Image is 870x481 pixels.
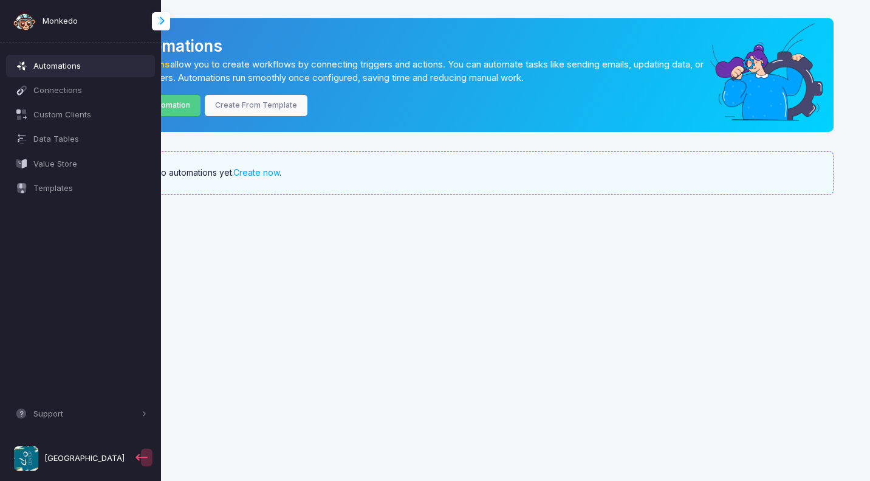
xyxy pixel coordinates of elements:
[205,95,308,116] a: Create From Template
[6,403,156,425] button: Support
[33,158,147,170] span: Value Store
[112,58,707,85] p: allow you to create workflows by connecting triggers and actions. You can automate tasks like sen...
[6,79,156,101] a: Connections
[6,441,133,476] a: [GEOGRAPHIC_DATA]
[233,167,279,178] a: Create now
[43,15,78,27] span: Monkedo
[12,9,78,33] a: Monkedo
[6,153,156,175] a: Value Store
[12,9,36,33] img: monkedo-logo-dark.png
[33,133,147,145] span: Data Tables
[33,85,147,97] span: Connections
[6,104,156,126] a: Custom Clients
[6,128,156,150] a: Data Tables
[116,167,281,179] span: You have no automations yet. .
[6,177,156,199] a: Templates
[33,182,147,195] span: Templates
[33,408,139,420] span: Support
[14,446,38,471] img: profile
[33,109,147,121] span: Custom Clients
[44,452,125,465] span: [GEOGRAPHIC_DATA]
[112,34,816,58] div: Automations
[6,55,156,77] a: Automations
[33,60,147,72] span: Automations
